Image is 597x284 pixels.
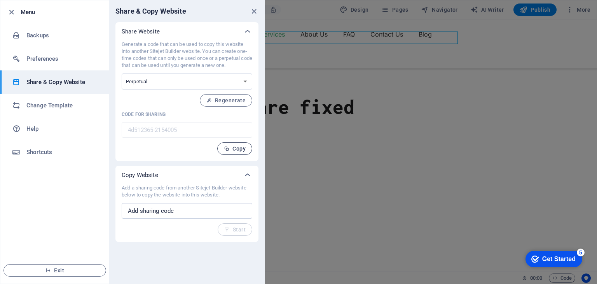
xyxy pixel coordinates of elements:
h6: Menu [21,7,103,17]
span: Copy [224,146,246,152]
span: Exit [10,267,99,273]
div: Get Started [23,9,56,16]
input: Add sharing code [122,203,252,219]
h6: Change Template [26,101,98,110]
span: Regenerate [206,97,246,103]
h6: Share & Copy Website [115,7,186,16]
div: Copy Website [115,166,258,184]
h6: Help [26,124,98,133]
a: Help [0,117,109,140]
p: Add a sharing code from another Sitejet Builder website below to copy the website into this website. [122,184,252,198]
h6: Share & Copy Website [26,77,98,87]
p: Copy Website [122,171,158,179]
h6: Preferences [26,54,98,63]
button: close [249,7,258,16]
p: Code for sharing [122,111,252,117]
button: Exit [3,264,106,277]
div: 5 [58,2,65,9]
h6: Backups [26,31,98,40]
p: Share Website [122,28,160,35]
div: Get Started 5 items remaining, 0% complete [6,4,63,20]
button: Copy [217,142,252,155]
button: Regenerate [200,94,252,107]
div: Share Website [115,22,258,41]
h6: Shortcuts [26,147,98,157]
p: Generate a code that can be used to copy this website into another Sitejet Builder website. You c... [122,41,252,69]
